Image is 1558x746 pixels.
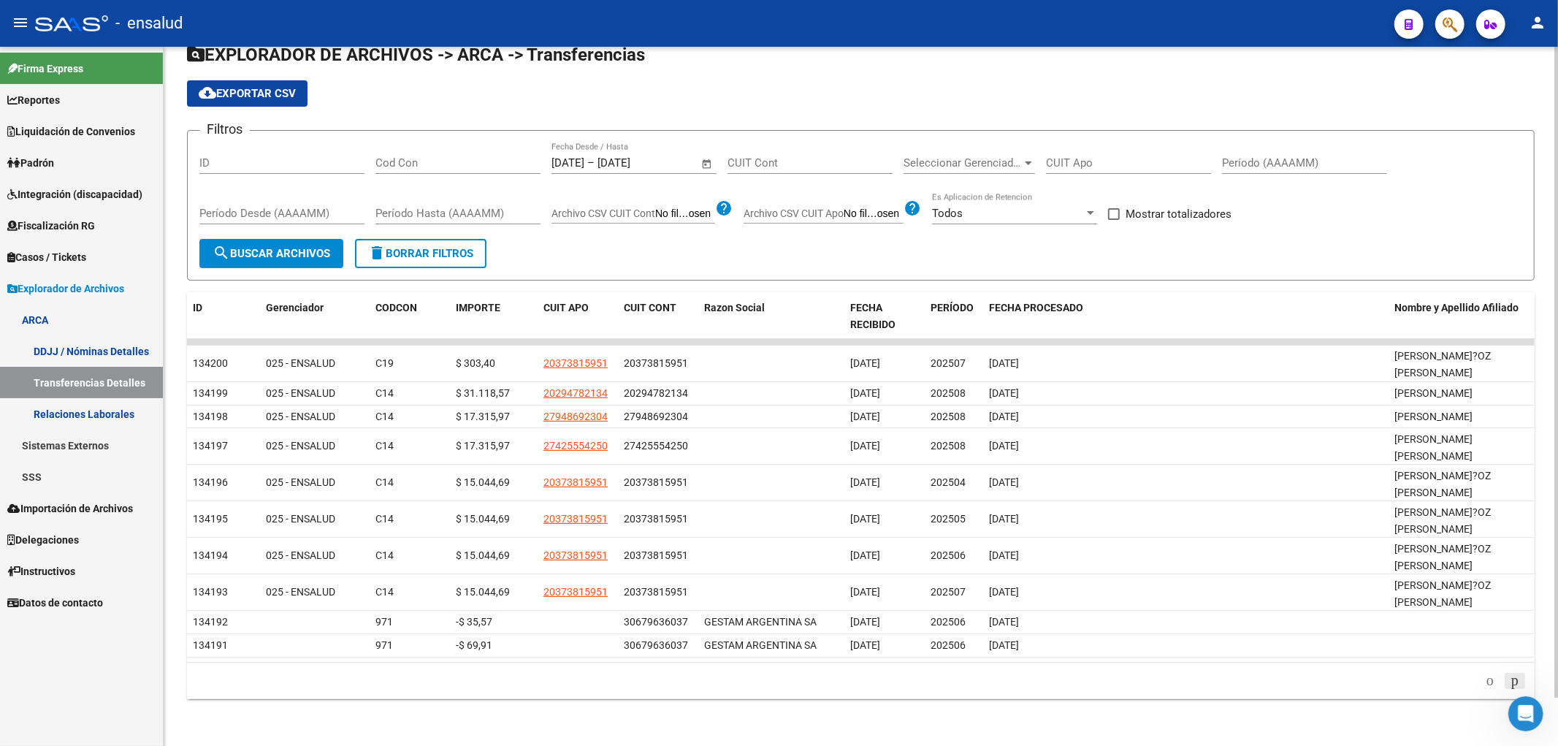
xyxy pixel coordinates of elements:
[744,208,844,219] span: Archivo CSV CUIT Apo
[456,440,510,452] span: $ 17.315,97
[1394,411,1473,422] span: [PERSON_NAME]
[850,513,880,525] span: [DATE]
[187,45,645,65] span: EXPLORADOR DE ARCHIVOS -> ARCA -> Transferencias
[187,292,260,340] datatable-header-cell: ID
[989,411,1019,422] span: [DATE]
[375,549,394,561] span: C14
[1394,470,1491,498] span: [PERSON_NAME]?OZ [PERSON_NAME]
[456,586,510,598] span: $ 15.044,69
[193,639,228,651] span: 134191
[624,547,688,564] div: 20373815951
[266,513,335,525] span: 025 - ENSALUD
[199,87,296,100] span: Exportar CSV
[850,616,880,628] span: [DATE]
[456,616,492,628] span: -$ 35,57
[1394,506,1491,535] span: [PERSON_NAME]?OZ [PERSON_NAME]
[375,639,393,651] span: 971
[266,476,335,488] span: 025 - ENSALUD
[193,513,228,525] span: 134195
[543,440,608,452] span: 27425554250
[983,292,1389,340] datatable-header-cell: FECHA PROCESADO
[624,637,688,654] div: 30679636037
[266,302,324,313] span: Gerenciador
[932,207,963,220] span: Todos
[375,616,393,628] span: 971
[375,440,394,452] span: C14
[850,387,880,399] span: [DATE]
[1480,673,1500,689] a: go to previous page
[69,479,81,490] button: Adjuntar un archivo
[624,584,688,601] div: 20373815951
[624,438,688,454] div: 27425554250
[989,549,1019,561] span: [DATE]
[618,292,698,340] datatable-header-cell: CUIT CONT
[12,14,29,31] mat-icon: menu
[1394,579,1491,608] span: [PERSON_NAME]?OZ [PERSON_NAME]
[543,411,608,422] span: 27948692304
[989,586,1019,598] span: [DATE]
[7,123,135,140] span: Liquidación de Convenios
[850,302,896,330] span: FECHA RECIBIDO
[7,218,95,234] span: Fiscalización RG
[7,186,142,202] span: Integración (discapacidad)
[543,476,608,488] span: 20373815951
[1394,302,1519,313] span: Nombre y Apellido Afiliado
[850,586,880,598] span: [DATE]
[375,302,417,313] span: CODCON
[64,195,269,224] div: de donde puedo sacarlo tambien por gerenciador
[115,7,183,39] span: - ensalud
[456,549,510,561] span: $ 15.044,69
[931,302,974,313] span: PERÍODO
[538,292,618,340] datatable-header-cell: CUIT APO
[251,473,274,496] button: Enviar un mensaje…
[543,302,589,313] span: CUIT APO
[850,357,880,369] span: [DATE]
[256,9,283,35] div: Cerrar
[624,408,688,425] div: 27948692304
[1394,433,1473,462] span: [PERSON_NAME] [PERSON_NAME]
[624,355,688,372] div: 20373815951
[12,139,280,186] div: Barbara dice…
[193,411,228,422] span: 134198
[989,616,1019,628] span: [DATE]
[543,387,608,399] span: 20294782134
[7,563,75,579] span: Instructivos
[71,6,88,17] h1: Fin
[931,513,966,525] span: 202505
[989,639,1019,651] span: [DATE]
[456,513,510,525] span: $ 15.044,69
[704,616,817,628] span: GESTAM ARGENTINA SA
[193,476,228,488] span: 134196
[260,292,370,340] datatable-header-cell: Gerenciador
[213,244,230,262] mat-icon: search
[1389,292,1535,340] datatable-header-cell: Nombre y Apellido Afiliado
[1529,14,1546,31] mat-icon: person
[904,199,921,217] mat-icon: help
[931,440,966,452] span: 202508
[456,639,492,651] span: -$ 69,91
[989,513,1019,525] span: [DATE]
[199,119,250,140] h3: Filtros
[375,387,394,399] span: C14
[543,549,608,561] span: 20373815951
[551,208,655,219] span: Archivo CSV CUIT Cont
[9,9,37,37] button: go back
[704,302,765,313] span: Razon Social
[931,586,966,598] span: 202507
[1508,696,1543,731] iframe: Intercom live chat
[543,513,608,525] span: 20373815951
[844,292,925,340] datatable-header-cell: FECHA RECIBIDO
[7,249,86,265] span: Casos / Tickets
[904,156,1022,170] span: Seleccionar Gerenciador
[715,199,733,217] mat-icon: help
[195,115,269,129] div: Buenas tardes
[375,476,394,488] span: C14
[931,549,966,561] span: 202506
[931,476,966,488] span: 202504
[7,532,79,548] span: Delegaciones
[543,586,608,598] span: 20373815951
[1394,543,1491,571] span: [PERSON_NAME]?OZ [PERSON_NAME]
[193,616,228,628] span: 134192
[23,479,34,490] button: Selector de emoji
[850,549,880,561] span: [DATE]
